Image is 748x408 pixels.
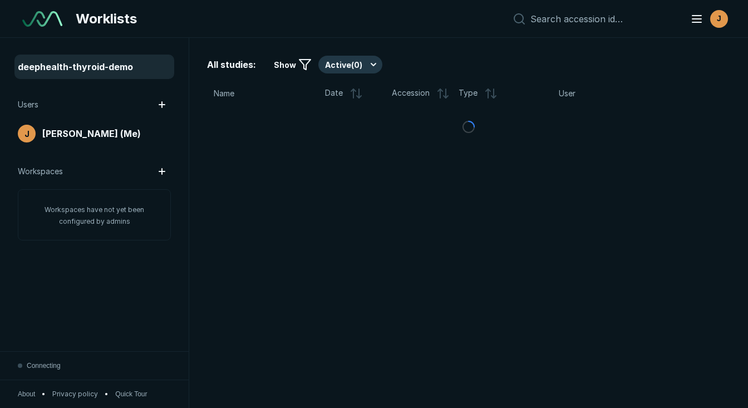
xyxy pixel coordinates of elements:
span: Worklists [76,9,137,29]
span: J [717,13,721,24]
span: Workspaces [18,165,63,178]
div: avatar-name [710,10,728,28]
span: All studies: [207,58,256,71]
span: Workspaces have not yet been configured by admins [45,205,144,225]
a: See-Mode Logo [18,7,67,31]
a: avatar-name[PERSON_NAME] (Me) [16,122,173,145]
span: • [105,389,109,399]
button: Connecting [18,352,61,380]
span: Accession [392,87,430,100]
button: About [18,389,35,399]
button: avatar-name [683,8,730,30]
span: Name [214,87,234,100]
span: Connecting [27,361,61,371]
a: Privacy policy [52,389,98,399]
a: deephealth-thyroid-demo [16,56,173,78]
span: Date [325,87,343,100]
span: Users [18,99,38,111]
span: Show [274,59,296,71]
span: deephealth-thyroid-demo [18,60,133,73]
span: User [559,87,575,100]
span: Type [459,87,478,100]
input: Search accession id… [530,13,677,24]
span: • [42,389,46,399]
img: See-Mode Logo [22,11,62,27]
span: J [24,128,29,140]
span: [PERSON_NAME] (Me) [42,127,141,140]
button: Quick Tour [115,389,147,399]
div: avatar-name [18,125,36,142]
button: Active(0) [318,56,382,73]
